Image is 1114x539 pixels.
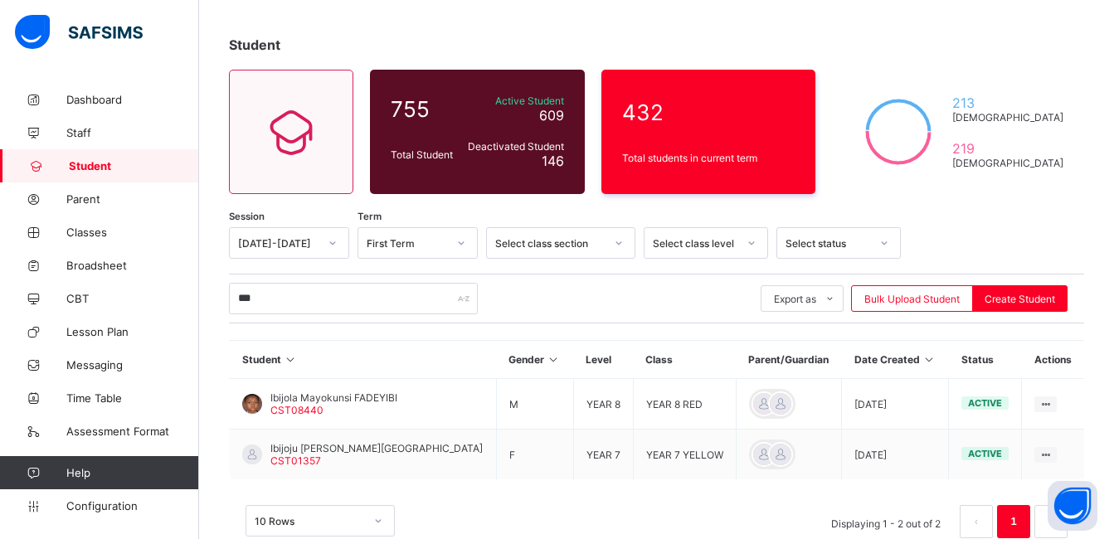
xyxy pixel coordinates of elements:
td: [DATE] [842,379,949,430]
div: 10 Rows [255,515,364,527]
td: YEAR 7 YELLOW [633,430,736,480]
button: next page [1034,505,1068,538]
span: 213 [952,95,1063,111]
span: Term [358,211,382,222]
div: Select class section [495,237,605,250]
span: [DEMOGRAPHIC_DATA] [952,111,1063,124]
span: Ibijoju [PERSON_NAME][GEOGRAPHIC_DATA] [270,442,483,454]
span: Dashboard [66,93,199,106]
th: Level [573,341,633,379]
li: 1 [997,505,1030,538]
th: Student [230,341,497,379]
span: CST08440 [270,404,323,416]
li: 下一页 [1034,505,1068,538]
span: active [968,448,1002,459]
span: Create Student [985,293,1055,305]
span: Deactivated Student [465,140,564,153]
i: Sort in Ascending Order [922,353,936,366]
li: Displaying 1 - 2 out of 2 [819,505,953,538]
th: Actions [1022,341,1084,379]
span: Ibijola Mayokunsi FADEYIBI [270,391,397,404]
span: CBT [66,292,199,305]
span: Staff [66,126,199,139]
div: Total Student [387,144,461,165]
span: Help [66,466,198,479]
span: 755 [391,96,457,122]
td: F [496,430,573,480]
td: YEAR 8 RED [633,379,736,430]
span: Configuration [66,499,198,512]
button: prev page [960,505,993,538]
td: YEAR 7 [573,430,633,480]
a: 1 [1005,511,1021,532]
div: [DATE]-[DATE] [238,237,319,250]
span: 146 [542,153,564,169]
span: Total students in current term [622,152,795,164]
span: [DEMOGRAPHIC_DATA] [952,157,1063,169]
th: Gender [496,341,573,379]
th: Parent/Guardian [736,341,841,379]
span: CST01357 [270,454,321,467]
span: Classes [66,226,199,239]
li: 上一页 [960,505,993,538]
th: Status [949,341,1022,379]
td: M [496,379,573,430]
div: Select status [786,237,870,250]
i: Sort in Ascending Order [284,353,298,366]
span: Parent [66,192,199,206]
div: First Term [367,237,447,250]
span: 609 [539,107,564,124]
span: Export as [774,293,816,305]
img: safsims [15,15,143,50]
span: Time Table [66,391,199,405]
span: 432 [622,100,795,125]
th: Date Created [842,341,949,379]
span: 219 [952,140,1063,157]
button: Open asap [1048,481,1097,531]
i: Sort in Ascending Order [547,353,561,366]
span: Bulk Upload Student [864,293,960,305]
span: Session [229,211,265,222]
span: Messaging [66,358,199,371]
span: Student [69,159,199,172]
span: Lesson Plan [66,325,199,338]
td: [DATE] [842,430,949,480]
span: Assessment Format [66,425,199,438]
span: Broadsheet [66,259,199,272]
td: YEAR 8 [573,379,633,430]
span: active [968,397,1002,409]
th: Class [633,341,736,379]
div: Select class level [653,237,737,250]
span: Student [229,36,280,53]
span: Active Student [465,95,564,107]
